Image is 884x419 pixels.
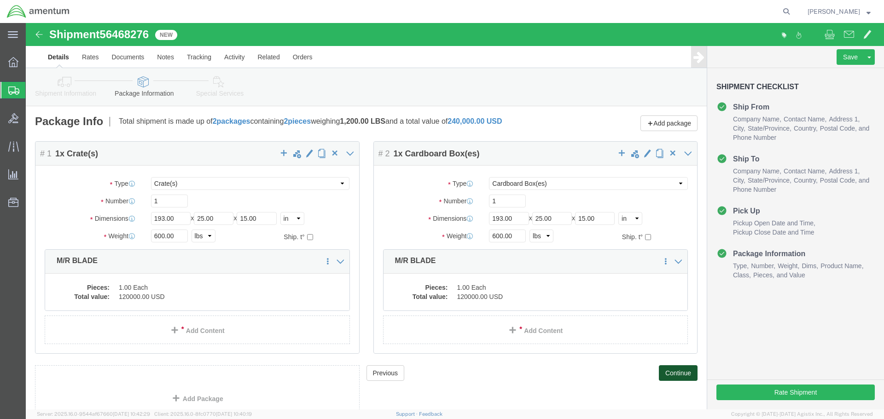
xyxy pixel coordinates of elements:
span: Client: 2025.16.0-8fc0770 [154,411,252,417]
iframe: FS Legacy Container [26,23,884,409]
span: [DATE] 10:42:29 [113,411,150,417]
a: Feedback [419,411,442,417]
span: [DATE] 10:40:19 [216,411,252,417]
span: Server: 2025.16.0-9544af67660 [37,411,150,417]
img: logo [6,5,70,18]
button: [PERSON_NAME] [807,6,871,17]
a: Support [396,411,419,417]
span: Steven Alcott [808,6,860,17]
span: Copyright © [DATE]-[DATE] Agistix Inc., All Rights Reserved [731,410,873,418]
